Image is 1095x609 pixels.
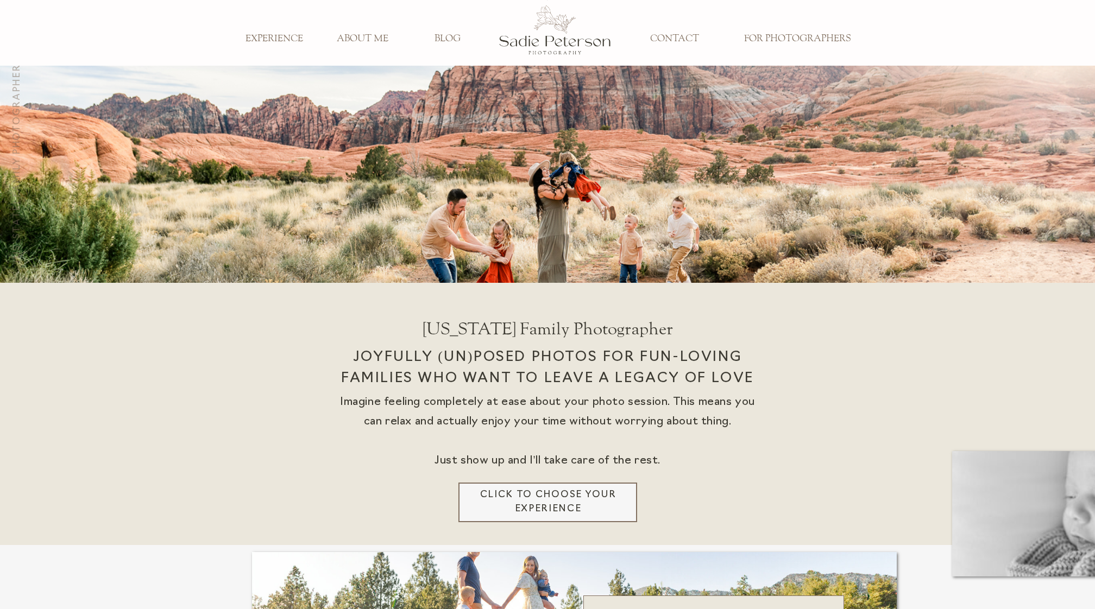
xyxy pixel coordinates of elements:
[10,60,21,267] h3: [US_STATE] Family Photographer
[326,33,398,45] a: ABOUT ME
[639,33,710,45] a: CONTACT
[736,33,858,45] a: FOR PHOTOGRAPHERS
[471,488,625,517] a: Click to choose your experience
[325,347,770,407] h2: joyfully (un)posed photos for fun-loving families who want to leave a legacy of love
[339,392,756,483] div: Imagine feeling completely at ease about your photo session. This means you can relax and actuall...
[351,319,745,351] h1: [US_STATE] Family Photographer
[238,33,310,45] a: EXPERIENCE
[412,33,483,45] a: BLOG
